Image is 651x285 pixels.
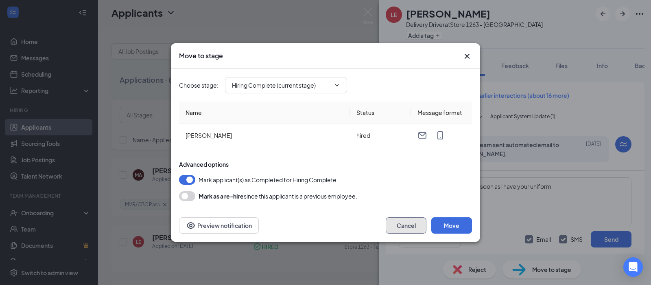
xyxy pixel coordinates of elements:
[386,217,426,234] button: Cancel
[179,102,350,124] th: Name
[179,160,472,168] div: Advanced options
[186,132,232,139] span: [PERSON_NAME]
[199,175,336,185] span: Mark applicant(s) as Completed for Hiring Complete
[199,192,244,200] b: Mark as a re-hire
[179,217,259,234] button: Preview notificationEye
[334,82,340,88] svg: ChevronDown
[179,81,218,90] span: Choose stage :
[623,257,643,277] div: Open Intercom Messenger
[462,51,472,61] svg: Cross
[199,191,357,201] div: since this applicant is a previous employee.
[462,51,472,61] button: Close
[179,51,223,60] h3: Move to stage
[350,102,411,124] th: Status
[431,217,472,234] button: Move
[417,130,427,140] svg: Email
[350,124,411,147] td: hired
[411,102,472,124] th: Message format
[186,221,196,230] svg: Eye
[435,130,445,140] svg: MobileSms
